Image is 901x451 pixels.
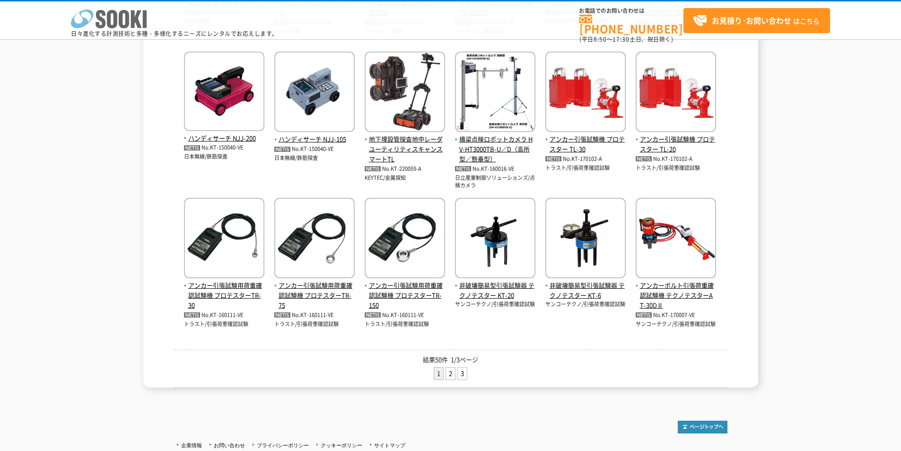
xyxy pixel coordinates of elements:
[636,52,716,134] img: TL-20
[545,154,626,164] p: No.KT-170102-A
[184,310,264,320] p: No.KT-160111-VE
[274,134,355,144] span: ハンディサーチ NJJ-105
[458,368,467,380] a: 3
[274,281,355,310] span: アンカー引張試験用荷重確認試験機 プロテスターTR-75
[274,198,355,281] img: プロテスターTR-75
[455,271,535,301] a: 非破壊簡易型引張試験器 テクノテスター KT-20
[365,271,445,310] a: アンカー引張試験用荷重確認試験機 プロテスターTR-150
[545,134,626,154] span: アンカー引張試験機 プロテスター TL-30
[636,320,716,328] p: サンコーテクノ/引張荷重確認試験
[184,281,264,310] span: アンカー引張試験用荷重確認試験機 プロテスターTR-30
[184,320,264,328] p: トラスト/引張荷重確認試験
[545,164,626,172] p: トラスト/引張荷重確認試験
[579,15,683,34] a: [PHONE_NUMBER]
[365,174,445,182] p: KEYTEC/金属探知
[455,125,535,164] a: 橋梁点検ロボットカメラ HV-HT3000TB-U／D（高所型／懸垂型）
[636,164,716,172] p: トラスト/引張荷重確認試験
[545,198,626,281] img: テクノテスター KT-6
[184,124,264,143] a: ハンディサーチ NJJ-200
[455,134,535,164] span: 橋梁点検ロボットカメラ HV-HT3000TB-U／D（高所型／懸垂型）
[545,125,626,154] a: アンカー引張試験機 プロテスター TL-30
[545,271,626,301] a: 非破壊簡易型引張試験器 テクノテスター KT-6
[636,271,716,310] a: アンカーボルト引張荷重確認試験機 テクノテスターAT-30DⅡ
[455,301,535,309] p: サンコーテクノ/引張荷重確認試験
[594,35,607,44] span: 8:50
[455,281,535,301] span: 非破壊簡易型引張試験器 テクノテスター KT-20
[274,52,355,134] img: NJJ-105
[612,35,630,44] span: 17:30
[712,15,791,26] strong: お見積り･お問い合わせ
[545,301,626,309] p: サンコーテクノ/引張荷重確認試験
[184,153,264,161] p: 日本無線/鉄筋探査
[545,52,626,134] img: TL-30
[636,154,716,164] p: No.KT-170102-A
[274,310,355,320] p: No.KT-160111-VE
[636,125,716,154] a: アンカー引張試験機 プロテスター TL-20
[365,52,445,134] img: ユーティリティスキャンスマートTL
[274,320,355,328] p: トラスト/引張荷重確認試験
[71,31,278,36] p: 日々進化する計測技術と多種・多様化するニーズにレンタルでお応えします。
[636,134,716,154] span: アンカー引張試験機 プロテスター TL-20
[455,198,535,281] img: テクノテスター KT-20
[374,442,405,448] a: サイトマップ
[321,442,362,448] a: クッキーポリシー
[579,35,673,44] span: (平日 ～ 土日、祝日除く)
[181,442,202,448] a: 企業情報
[579,8,683,14] span: お電話でのお問い合わせは
[365,125,445,164] a: 地下埋設管探査地中レーダ ユーティリティスキャンスマートTL
[365,134,445,164] span: 地下埋設管探査地中レーダ ユーティリティスキャンスマートTL
[434,367,444,380] li: 1
[365,164,445,174] p: No.KT-220059-A
[365,310,445,320] p: No.KT-160111-VE
[636,198,716,281] img: テクノテスターAT-30DⅡ
[455,174,535,190] p: 日立産業制御ソリューションズ/点検カメラ
[184,198,264,281] img: プロテスターTR-30
[184,271,264,310] a: アンカー引張試験用荷重確認試験機 プロテスターTR-30
[184,143,264,153] p: No.KT-150040-VE
[446,368,455,380] a: 2
[678,421,727,433] img: トップページへ
[636,310,716,320] p: No.KT-170007-VE
[274,125,355,145] a: ハンディサーチ NJJ-105
[184,52,264,133] img: NJJ-200
[365,198,445,281] img: プロテスターTR-150
[365,281,445,310] span: アンカー引張試験用荷重確認試験機 プロテスターTR-150
[184,133,264,143] span: ハンディサーチ NJJ-200
[257,442,309,448] a: プライバシーポリシー
[636,281,716,310] span: アンカーボルト引張荷重確認試験機 テクノテスターAT-30DⅡ
[274,144,355,154] p: No.KT-150040-VE
[455,164,535,174] p: No.KT-160016-VE
[365,320,445,328] p: トラスト/引張荷重確認試験
[693,14,820,28] span: はこちら
[274,154,355,162] p: 日本無線/鉄筋探査
[683,8,830,33] a: お見積り･お問い合わせはこちら
[455,52,535,134] img: HV-HT3000TB-U／D（高所型／懸垂型）
[545,281,626,301] span: 非破壊簡易型引張試験器 テクノテスター KT-6
[214,442,245,448] a: お問い合わせ
[274,271,355,310] a: アンカー引張試験用荷重確認試験機 プロテスターTR-75
[174,355,727,365] p: 結果50件 1/3ページ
